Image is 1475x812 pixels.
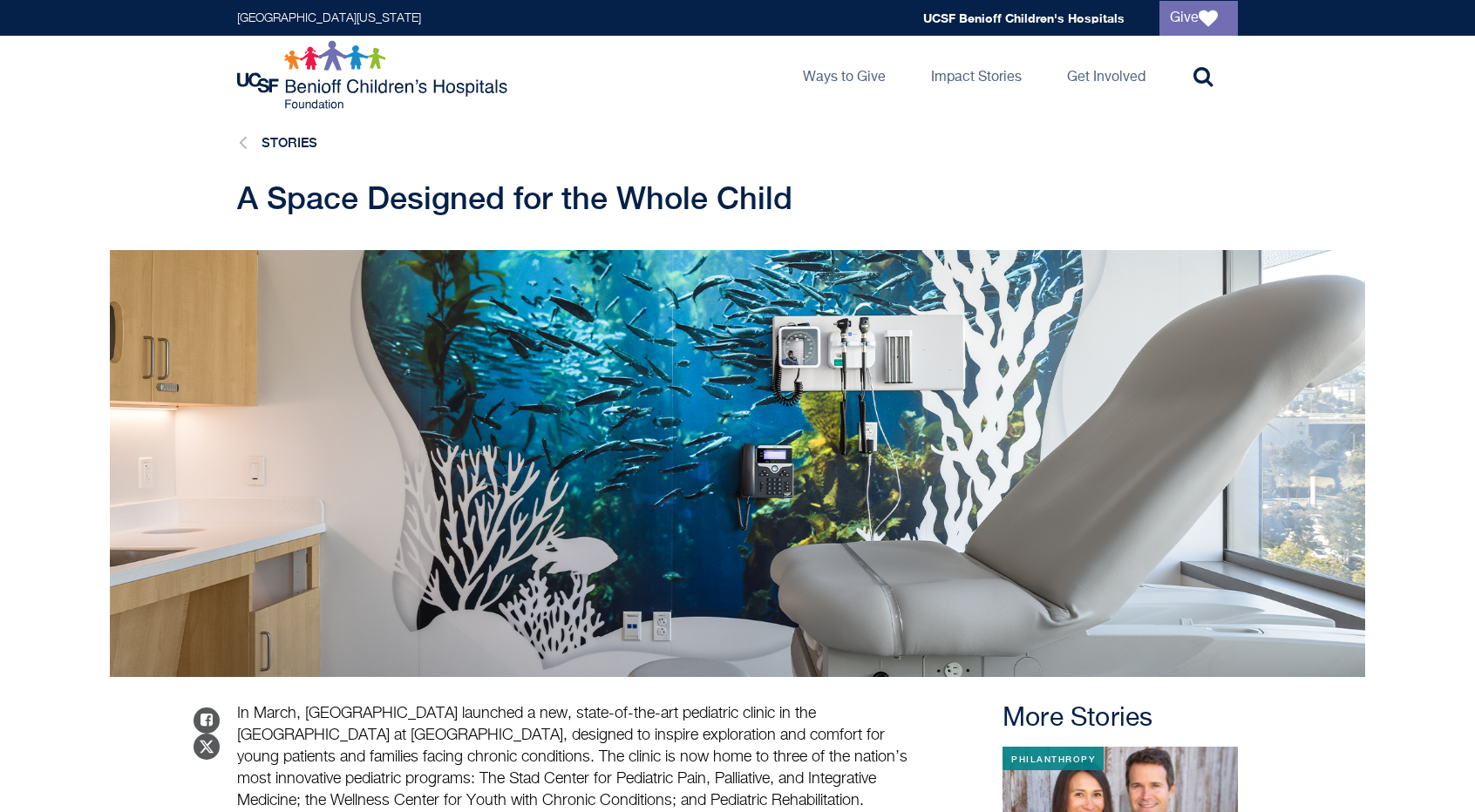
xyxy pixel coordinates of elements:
[237,179,792,216] span: A Space Designed for the Whole Child
[1003,747,1104,770] div: Philanthropy
[262,135,317,150] a: Stories
[1053,36,1159,114] a: Get Involved
[923,10,1125,25] a: UCSF Benioff Children's Hospitals
[1003,703,1238,734] h2: More Stories
[1159,1,1238,36] a: Give
[917,36,1036,114] a: Impact Stories
[237,40,512,110] img: Logo for UCSF Benioff Children's Hospitals Foundation
[789,36,900,114] a: Ways to Give
[237,12,421,24] a: [GEOGRAPHIC_DATA][US_STATE]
